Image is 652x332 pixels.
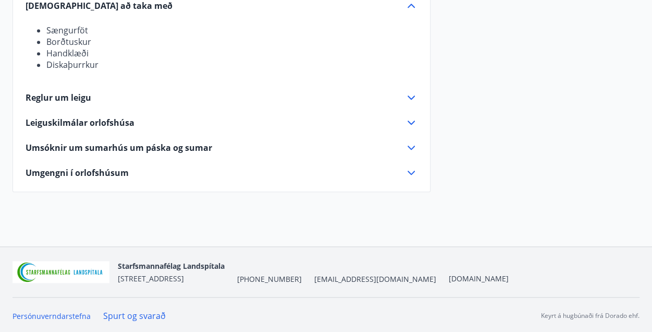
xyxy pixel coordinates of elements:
span: Leiguskilmálar orlofshúsa [26,117,134,128]
span: Reglur um leigu [26,92,91,103]
a: Persónuverndarstefna [13,311,91,321]
p: Keyrt á hugbúnaði frá Dorado ehf. [541,311,639,321]
span: Umgengni í orlofshúsum [26,167,129,179]
li: Sængurföt [46,25,417,36]
span: [PHONE_NUMBER] [237,274,302,284]
img: 55zIgFoyM5pksCsVQ4sUOj1FUrQvjI8pi0QwpkWm.png [13,261,109,283]
div: [DEMOGRAPHIC_DATA] að taka með [26,12,417,70]
div: Umgengni í orlofshúsum [26,167,417,179]
a: Spurt og svarað [103,310,166,322]
a: [DOMAIN_NAME] [449,274,509,283]
div: Leiguskilmálar orlofshúsa [26,116,417,129]
li: Borðtuskur [46,36,417,48]
span: Umsóknir um sumarhús um páska og sumar [26,142,212,153]
li: Diskaþurrkur [46,59,417,70]
div: Reglur um leigu [26,91,417,104]
span: [STREET_ADDRESS] [118,274,184,283]
span: Starfsmannafélag Landspítala [118,261,225,271]
div: Umsóknir um sumarhús um páska og sumar [26,141,417,154]
li: Handklæði [46,48,417,59]
span: [EMAIL_ADDRESS][DOMAIN_NAME] [314,274,436,284]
